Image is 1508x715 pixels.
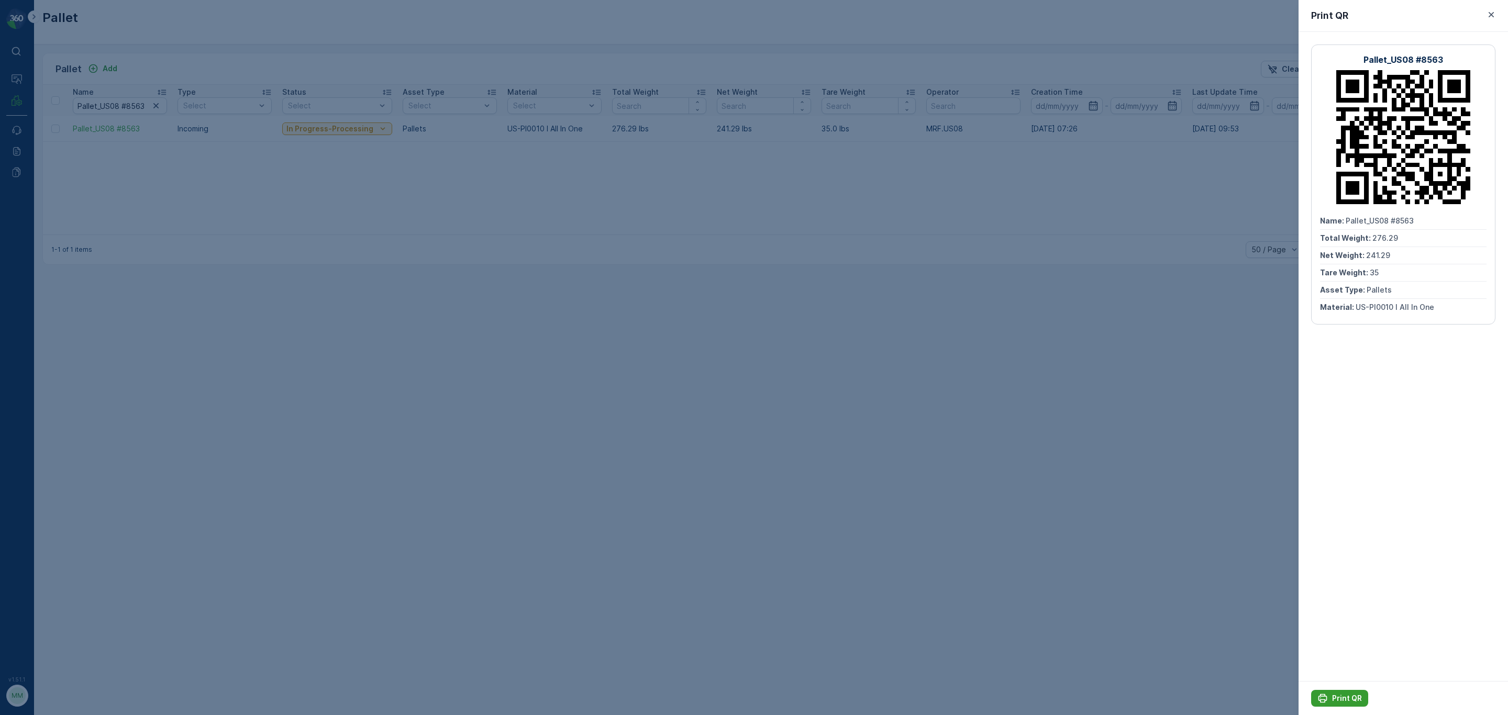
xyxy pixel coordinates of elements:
span: Material : [1320,303,1356,311]
span: Total Weight : [1320,233,1372,242]
span: 241.29 [1366,251,1390,260]
span: Name : [1320,216,1346,225]
span: 276.29 [1372,233,1398,242]
span: Pallet_US08 #8563 [1346,216,1414,225]
span: Tare Weight : [1320,268,1370,277]
p: Pallet_US08 #8563 [1363,53,1443,66]
span: US-PI0010 I All In One [1356,303,1434,311]
p: Print QR [1311,8,1348,23]
span: Net Weight : [1320,251,1366,260]
span: 35 [1370,268,1379,277]
p: Print QR [1332,693,1362,703]
span: Pallets [1367,285,1392,294]
span: Asset Type : [1320,285,1367,294]
button: Print QR [1311,690,1368,707]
